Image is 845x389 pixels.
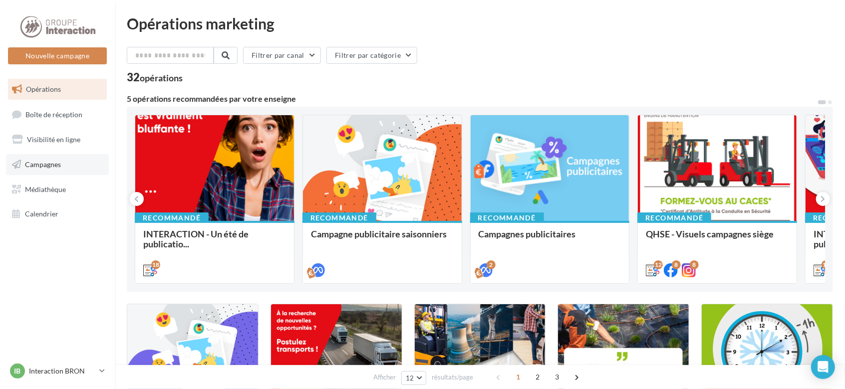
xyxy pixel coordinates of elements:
div: Recommandé [135,212,209,223]
div: Recommandé [637,212,711,223]
a: IB Interaction BRON [8,362,107,381]
a: Boîte de réception [6,104,109,125]
div: 18 [151,260,160,269]
span: Afficher [373,373,396,382]
a: Médiathèque [6,179,109,200]
span: Médiathèque [25,185,66,193]
button: 12 [401,371,427,385]
button: Filtrer par catégorie [326,47,417,64]
span: Campagnes publicitaires [479,228,576,239]
span: 12 [406,374,414,382]
span: Boîte de réception [25,110,82,118]
a: Campagnes [6,154,109,175]
a: Visibilité en ligne [6,129,109,150]
button: Filtrer par canal [243,47,321,64]
div: 32 [127,72,183,83]
div: 5 opérations recommandées par votre enseigne [127,95,817,103]
a: Calendrier [6,203,109,224]
span: Campagne publicitaire saisonniers [311,228,447,239]
div: 8 [690,260,699,269]
button: Nouvelle campagne [8,47,107,64]
span: Calendrier [25,209,58,218]
span: INTERACTION - Un été de publicatio... [143,228,249,249]
div: Recommandé [470,212,544,223]
a: Opérations [6,79,109,100]
p: Interaction BRON [29,366,95,376]
span: QHSE - Visuels campagnes siège [646,228,774,239]
span: résultats/page [432,373,473,382]
span: 3 [549,369,565,385]
div: 8 [672,260,681,269]
div: opérations [140,73,183,82]
span: 1 [510,369,526,385]
span: Campagnes [25,160,61,169]
span: Opérations [26,85,61,93]
div: Open Intercom Messenger [811,355,835,379]
span: IB [14,366,21,376]
div: Opérations marketing [127,16,833,31]
div: 12 [822,260,831,269]
span: Visibilité en ligne [27,135,80,144]
span: 2 [530,369,546,385]
div: Recommandé [302,212,376,223]
div: 2 [487,260,496,269]
div: 12 [654,260,663,269]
